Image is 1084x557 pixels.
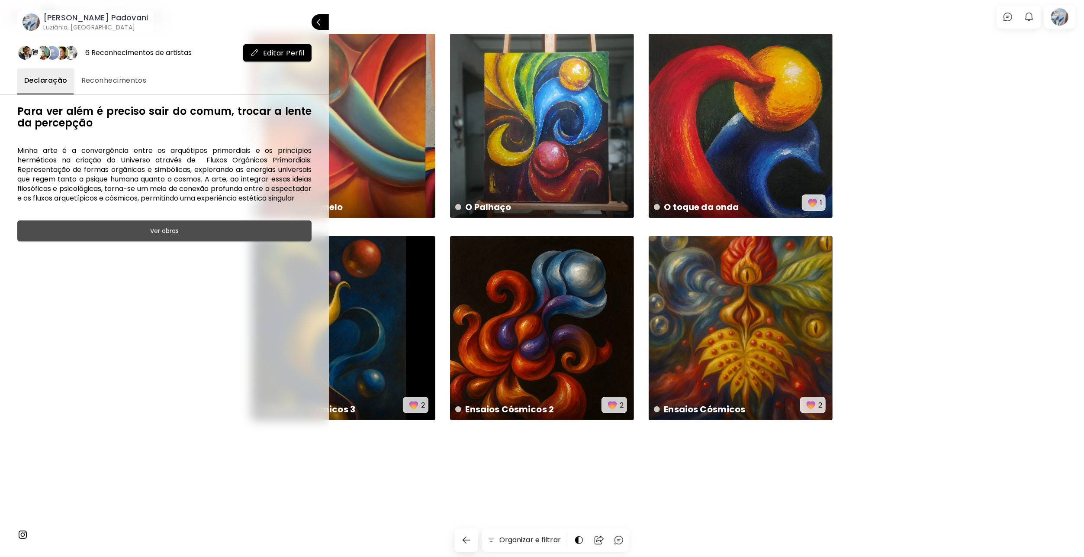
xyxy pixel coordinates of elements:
span: Declaração [24,75,68,86]
h6: [PERSON_NAME] Padovani [43,13,148,23]
img: instagram [17,529,28,540]
span: Editar Perfil [250,49,305,58]
h6: Minha arte é a convergência entre os arquétipos primordiais e os princípios herméticos na criação... [17,146,312,203]
button: mailEditar Perfil [243,44,312,62]
h6: Ver obras [150,226,179,236]
div: 6 Reconhecimentos de artistas [85,48,192,58]
span: Reconhecimentos [81,75,147,86]
img: mail [250,49,259,57]
h6: Para ver além é preciso sair do comum, trocar a lente da percepção [17,105,312,129]
h6: Luziânia, [GEOGRAPHIC_DATA] [43,23,148,32]
button: Ver obras [17,220,312,241]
